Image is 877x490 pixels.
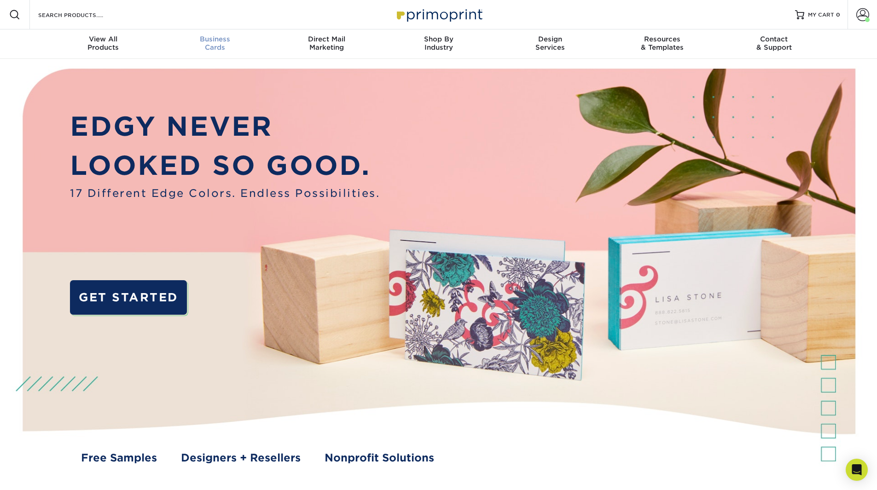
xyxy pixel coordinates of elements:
[846,459,868,481] div: Open Intercom Messenger
[393,5,485,24] img: Primoprint
[159,35,271,52] div: Cards
[159,29,271,59] a: BusinessCards
[325,450,434,466] a: Nonprofit Solutions
[383,35,494,52] div: Industry
[383,35,494,43] span: Shop By
[47,35,159,52] div: Products
[494,29,606,59] a: DesignServices
[37,9,127,20] input: SEARCH PRODUCTS.....
[271,35,383,52] div: Marketing
[718,35,830,52] div: & Support
[606,29,718,59] a: Resources& Templates
[606,35,718,43] span: Resources
[808,11,834,19] span: MY CART
[70,280,186,315] a: GET STARTED
[606,35,718,52] div: & Templates
[70,185,380,201] span: 17 Different Edge Colors. Endless Possibilities.
[383,29,494,59] a: Shop ByIndustry
[159,35,271,43] span: Business
[718,35,830,43] span: Contact
[494,35,606,52] div: Services
[718,29,830,59] a: Contact& Support
[271,29,383,59] a: Direct MailMarketing
[836,12,840,18] span: 0
[271,35,383,43] span: Direct Mail
[47,35,159,43] span: View All
[70,146,380,185] p: LOOKED SO GOOD.
[70,107,380,146] p: EDGY NEVER
[494,35,606,43] span: Design
[181,450,301,466] a: Designers + Resellers
[47,29,159,59] a: View AllProducts
[81,450,157,466] a: Free Samples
